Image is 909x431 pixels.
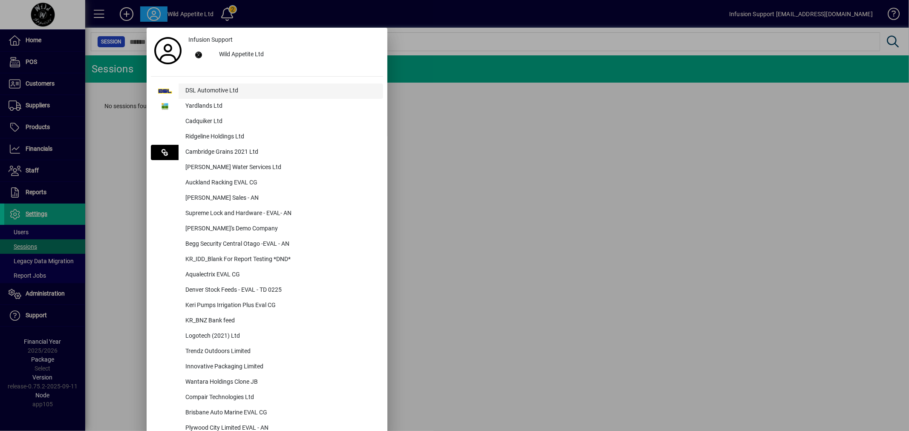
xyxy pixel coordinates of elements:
[185,47,383,63] button: Wild Appetite Ltd
[179,329,383,344] div: Logotech (2021) Ltd
[179,83,383,99] div: DSL Automotive Ltd
[179,252,383,267] div: KR_IDD_Blank For Report Testing *DND*
[151,206,383,221] button: Supreme Lock and Hardware - EVAL- AN
[151,390,383,405] button: Compair Technologies Ltd
[179,160,383,175] div: [PERSON_NAME] Water Services Ltd
[179,375,383,390] div: Wantara Holdings Clone JB
[179,405,383,421] div: Brisbane Auto Marine EVAL CG
[151,83,383,99] button: DSL Automotive Ltd
[212,47,383,63] div: Wild Appetite Ltd
[151,145,383,160] button: Cambridge Grains 2021 Ltd
[179,313,383,329] div: KR_BNZ Bank feed
[179,283,383,298] div: Denver Stock Feeds - EVAL - TD 0225
[179,191,383,206] div: [PERSON_NAME] Sales - AN
[179,114,383,129] div: Cadquiker Ltd
[151,129,383,145] button: Ridgeline Holdings Ltd
[179,145,383,160] div: Cambridge Grains 2021 Ltd
[151,175,383,191] button: Auckland Racking EVAL CG
[151,329,383,344] button: Logotech (2021) Ltd
[185,32,383,47] a: Infusion Support
[151,267,383,283] button: Aqualectrix EVAL CG
[179,129,383,145] div: Ridgeline Holdings Ltd
[179,298,383,313] div: Keri Pumps Irrigation Plus Eval CG
[179,175,383,191] div: Auckland Racking EVAL CG
[151,252,383,267] button: KR_IDD_Blank For Report Testing *DND*
[179,99,383,114] div: Yardlands Ltd
[151,313,383,329] button: KR_BNZ Bank feed
[151,221,383,237] button: [PERSON_NAME]'s Demo Company
[179,359,383,375] div: Innovative Packaging Limited
[179,237,383,252] div: Begg Security Central Otago -EVAL - AN
[151,43,185,58] a: Profile
[151,405,383,421] button: Brisbane Auto Marine EVAL CG
[151,99,383,114] button: Yardlands Ltd
[179,344,383,359] div: Trendz Outdoors Limited
[151,344,383,359] button: Trendz Outdoors Limited
[151,237,383,252] button: Begg Security Central Otago -EVAL - AN
[151,160,383,175] button: [PERSON_NAME] Water Services Ltd
[179,390,383,405] div: Compair Technologies Ltd
[151,283,383,298] button: Denver Stock Feeds - EVAL - TD 0225
[179,221,383,237] div: [PERSON_NAME]'s Demo Company
[188,35,233,44] span: Infusion Support
[151,298,383,313] button: Keri Pumps Irrigation Plus Eval CG
[179,206,383,221] div: Supreme Lock and Hardware - EVAL- AN
[151,375,383,390] button: Wantara Holdings Clone JB
[151,114,383,129] button: Cadquiker Ltd
[151,191,383,206] button: [PERSON_NAME] Sales - AN
[151,359,383,375] button: Innovative Packaging Limited
[179,267,383,283] div: Aqualectrix EVAL CG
